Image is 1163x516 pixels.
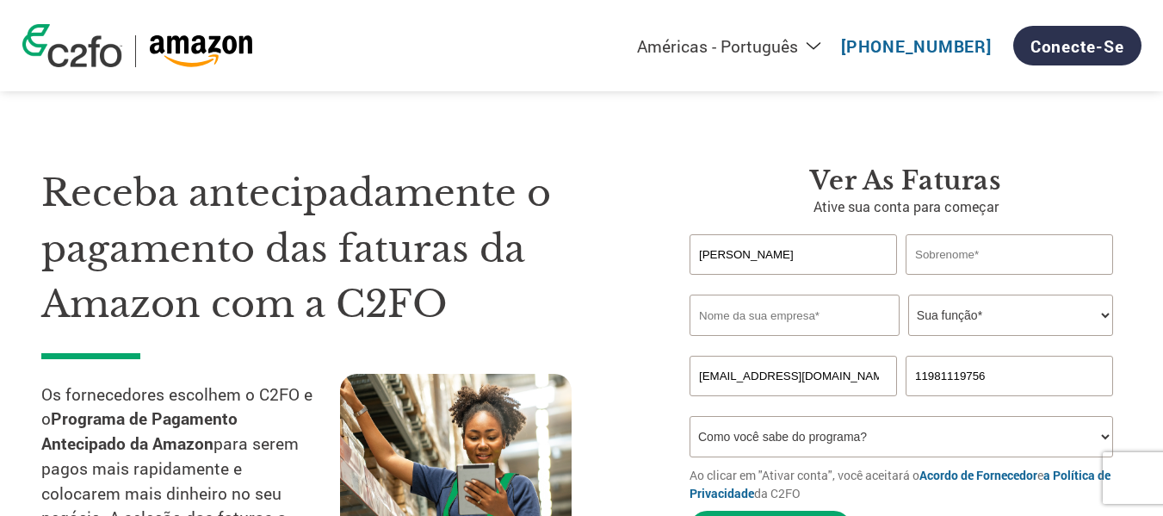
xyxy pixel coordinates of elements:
input: Nome* [690,234,897,275]
font: Ao clicar em "Ativar conta", você aceitará o [690,467,919,483]
a: Acordo de Fornecedor [919,467,1037,483]
font: Endereço de e-mail inválido [690,398,798,409]
a: a Política de Privacidade [690,467,1110,501]
font: Conecte-se [1030,35,1124,57]
input: Sobrenome* [906,234,1113,275]
font: Nome da empresa inválido ou nome da empresa muito longo [690,338,928,349]
font: Programa de Pagamento Antecipado da Amazon [41,407,238,454]
input: Nome da sua empresa* [690,295,900,336]
select: Título/Função [908,295,1113,336]
img: logotipo c2fo [22,24,122,67]
font: Ative sua conta para começar [813,197,999,215]
font: Ver as faturas [810,165,1000,196]
font: e [1037,467,1043,483]
font: Número de telefone Inavlid [906,398,1010,409]
input: Telefone* [906,356,1113,396]
font: Os fornecedores escolhem o C2FO e o [41,383,312,430]
font: da C2FO [754,485,801,501]
a: [PHONE_NUMBER] [841,35,992,57]
font: Sobrenome inválido ou sobrenome muito longo [906,277,1092,288]
img: Amazon [149,35,253,67]
input: Formato de e-mail inválido [690,356,897,396]
font: Nome inválido ou nome muito longo [690,277,833,288]
font: Receba antecipadamente o pagamento das faturas da Amazon com a C2FO [41,170,551,327]
a: Conecte-se [1013,26,1141,65]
